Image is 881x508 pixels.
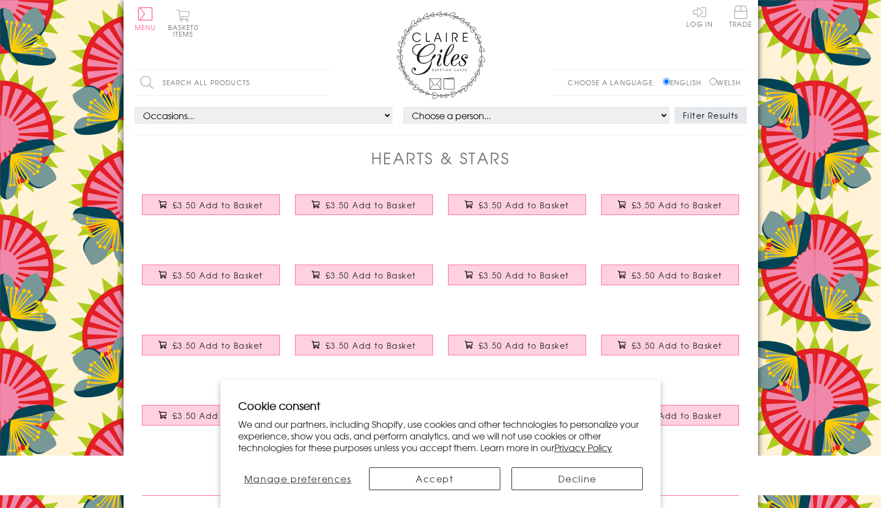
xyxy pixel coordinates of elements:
[729,6,752,30] a: Trade
[663,78,670,85] input: English
[326,270,416,281] span: £3.50 Add to Basket
[173,340,263,351] span: £3.50 Add to Basket
[632,270,722,281] span: £3.50 Add to Basket
[568,77,661,87] p: Choose a language:
[238,398,643,413] h2: Cookie consent
[288,326,441,374] a: Birthday Card, Heart, great grandmother, fabric butterfly Embellished £3.50 Add to Basket
[448,265,586,285] button: £3.50 Add to Basket
[173,270,263,281] span: £3.50 Add to Basket
[173,410,263,421] span: £3.50 Add to Basket
[135,397,288,444] a: Birthday Card, Step Mum, Pink Stars, Embellished with a padded star £3.50 Add to Basket
[142,265,280,285] button: £3.50 Add to Basket
[135,22,156,32] span: Menu
[729,6,752,27] span: Trade
[594,326,747,374] a: Birthday Card, Heart, great granddaughter, fabric butterfly Embellished £3.50 Add to Basket
[632,410,722,421] span: £3.50 Add to Basket
[244,472,352,485] span: Manage preferences
[594,397,747,444] a: Baby Card, Welcome to the world little sister, Embellished with a padded star £3.50 Add to Basket
[601,335,739,355] button: £3.50 Add to Basket
[135,7,156,31] button: Menu
[601,265,739,285] button: £3.50 Add to Basket
[173,22,199,39] span: 0 items
[135,186,288,234] a: General Card Card, Blue Stars, Embellished with a shiny padded star £3.50 Add to Basket
[288,186,441,234] a: Birthday Card, Blue Stars, Happy Birthday, Embellished with a shiny padded star £3.50 Add to Basket
[295,265,433,285] button: £3.50 Add to Basket
[441,186,594,234] a: Birthday Card, Blue Stars, Happy Birthday, Embellished with a shiny padded star £3.50 Add to Basket
[371,146,510,169] h1: Hearts & Stars
[142,335,280,355] button: £3.50 Add to Basket
[710,77,741,87] label: Welsh
[601,405,739,426] button: £3.50 Add to Basket
[142,194,280,215] button: £3.50 Add to Basket
[288,256,441,304] a: Birthday Card, Hearts, happy birthday Nan, embellished with a fabric butterfly £3.50 Add to Basket
[594,256,747,304] a: Birthday Card, Heart, to a great Sister, fabric butterfly Embellished £3.50 Add to Basket
[173,199,263,211] span: £3.50 Add to Basket
[663,77,707,87] label: English
[142,405,280,426] button: £3.50 Add to Basket
[686,6,713,27] a: Log In
[511,467,643,490] button: Decline
[448,335,586,355] button: £3.50 Add to Basket
[479,270,569,281] span: £3.50 Add to Basket
[594,186,747,234] a: Birthday Card, Blue Stars, Super Star, Embellished with a padded star £3.50 Add to Basket
[632,199,722,211] span: £3.50 Add to Basket
[369,467,500,490] button: Accept
[135,70,329,95] input: Search all products
[441,326,594,374] a: Birthday Card, Blue Star, Grandson, Embellished with a padded star £3.50 Add to Basket
[135,326,288,374] a: Birthday Card, Pink Hearts, daughter-in-law, Embellished with a padded star £3.50 Add to Basket
[396,11,485,99] img: Claire Giles Greetings Cards
[448,194,586,215] button: £3.50 Add to Basket
[238,418,643,453] p: We and our partners, including Shopify, use cookies and other technologies to personalize your ex...
[295,335,433,355] button: £3.50 Add to Basket
[295,194,433,215] button: £3.50 Add to Basket
[710,78,717,85] input: Welsh
[554,441,612,454] a: Privacy Policy
[479,340,569,351] span: £3.50 Add to Basket
[479,199,569,211] span: £3.50 Add to Basket
[238,467,358,490] button: Manage preferences
[601,194,739,215] button: £3.50 Add to Basket
[135,256,288,304] a: Birthday Card, Pink Stars, birthday girl, Embellished with a padded star £3.50 Add to Basket
[675,107,747,124] button: Filter Results
[168,9,199,37] button: Basket0 items
[441,256,594,304] a: Birthday Card, Love Heart, To My Grlfriend, fabric butterfly Embellished £3.50 Add to Basket
[326,340,416,351] span: £3.50 Add to Basket
[632,340,722,351] span: £3.50 Add to Basket
[318,70,329,95] input: Search
[326,199,416,211] span: £3.50 Add to Basket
